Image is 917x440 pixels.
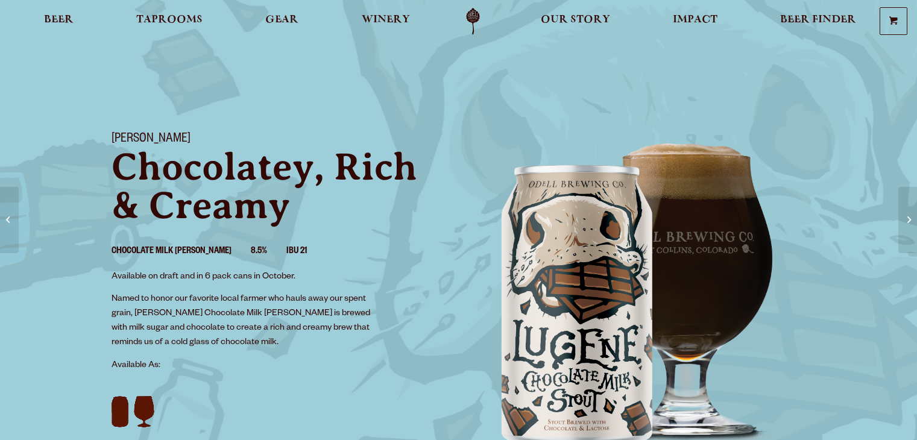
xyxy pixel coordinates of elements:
[541,15,610,25] span: Our Story
[36,8,81,35] a: Beer
[265,15,298,25] span: Gear
[112,359,444,373] p: Available As:
[362,15,410,25] span: Winery
[450,8,496,35] a: Odell Home
[112,132,444,148] h1: [PERSON_NAME]
[673,15,717,25] span: Impact
[44,15,74,25] span: Beer
[128,8,210,35] a: Taprooms
[251,244,286,260] li: 8.5%
[257,8,306,35] a: Gear
[112,270,378,284] p: Available on draft and in 6 pack cans in October.
[286,244,326,260] li: IBU 21
[112,244,251,260] li: Chocolate Milk [PERSON_NAME]
[112,148,444,225] p: Chocolatey, Rich & Creamy
[780,15,856,25] span: Beer Finder
[136,15,203,25] span: Taprooms
[112,292,378,350] p: Named to honor our favorite local farmer who hauls away our spent grain, [PERSON_NAME] Chocolate ...
[665,8,725,35] a: Impact
[533,8,618,35] a: Our Story
[354,8,418,35] a: Winery
[772,8,864,35] a: Beer Finder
